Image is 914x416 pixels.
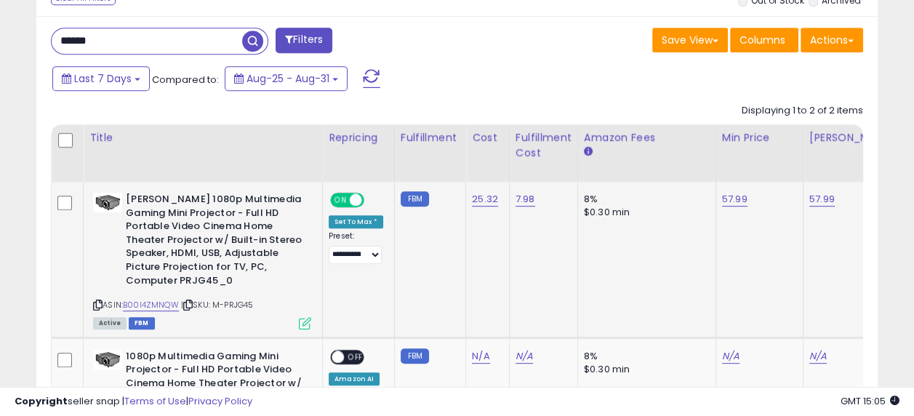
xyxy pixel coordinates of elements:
div: $0.30 min [584,363,705,376]
div: Amazon Fees [584,130,710,145]
button: Actions [801,28,863,52]
div: [PERSON_NAME] [809,130,896,145]
img: 313Pi5R9ovL._SL40_.jpg [93,193,122,212]
span: Last 7 Days [74,71,132,86]
div: seller snap | | [15,395,252,409]
a: Terms of Use [124,394,186,408]
a: N/A [472,349,489,364]
b: [PERSON_NAME] 1080p Multimedia Gaming Mini Projector - Full HD Portable Video Cinema Home Theater... [126,193,302,291]
span: OFF [362,194,385,207]
a: B00I4ZMNQW [123,299,179,311]
span: OFF [344,351,367,363]
span: All listings currently available for purchase on Amazon [93,317,127,329]
span: 2025-09-8 15:05 GMT [841,394,899,408]
span: ON [332,194,350,207]
div: $0.30 min [584,206,705,219]
span: Columns [739,33,785,47]
div: Min Price [722,130,797,145]
span: FBM [129,317,155,329]
div: Amazon AI [329,372,380,385]
div: 8% [584,350,705,363]
a: N/A [722,349,739,364]
small: FBM [401,348,429,364]
button: Last 7 Days [52,66,150,91]
span: Compared to: [152,73,219,87]
div: Cost [472,130,503,145]
a: 25.32 [472,192,498,207]
div: ASIN: [93,193,311,328]
div: Fulfillment [401,130,460,145]
div: 8% [584,193,705,206]
button: Aug-25 - Aug-31 [225,66,348,91]
a: 57.99 [722,192,747,207]
div: Set To Max * [329,215,383,228]
a: N/A [809,349,827,364]
a: 57.99 [809,192,835,207]
a: N/A [516,349,533,364]
img: 41C3G2KN-rL._SL40_.jpg [93,350,122,369]
div: Title [89,130,316,145]
span: | SKU: M-PRJG45 [181,299,254,311]
strong: Copyright [15,394,68,408]
small: FBM [401,191,429,207]
button: Columns [730,28,798,52]
div: Displaying 1 to 2 of 2 items [742,104,863,118]
a: 7.98 [516,192,535,207]
button: Filters [276,28,332,53]
button: Save View [652,28,728,52]
div: Fulfillment Cost [516,130,572,161]
div: Preset: [329,231,383,264]
a: Privacy Policy [188,394,252,408]
div: Repricing [329,130,388,145]
span: Aug-25 - Aug-31 [246,71,329,86]
small: Amazon Fees. [584,145,593,159]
